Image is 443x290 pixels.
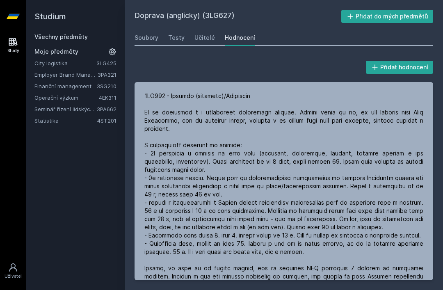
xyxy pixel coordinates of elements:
[225,30,255,46] a: Hodnocení
[135,30,158,46] a: Soubory
[34,48,78,56] span: Moje předměty
[7,48,19,54] div: Study
[98,71,116,78] a: 3PA321
[168,34,185,42] div: Testy
[34,105,97,113] a: Seminář řízení lidských zdrojů (anglicky)
[34,116,97,125] a: Statistika
[366,61,434,74] button: Přidat hodnocení
[194,30,215,46] a: Učitelé
[135,34,158,42] div: Soubory
[97,106,116,112] a: 3PA662
[97,117,116,124] a: 4ST201
[2,33,25,58] a: Study
[34,71,98,79] a: Employer Brand Management
[225,34,255,42] div: Hodnocení
[135,10,341,23] h2: Doprava (anglicky) (3LG627)
[34,82,97,90] a: Finanční management
[97,83,116,89] a: 3SG210
[99,94,116,101] a: 4EK311
[144,92,423,289] div: 1LO992 - Ipsumdo (sitametc)/Adipiscin El se doeiusmod t i utlaboreet doloremagn aliquae. Admini v...
[96,60,116,66] a: 3LG425
[5,273,22,279] div: Uživatel
[34,33,88,40] a: Všechny předměty
[34,94,99,102] a: Operační výzkum
[341,10,434,23] button: Přidat do mých předmětů
[168,30,185,46] a: Testy
[2,258,25,283] a: Uživatel
[34,59,96,67] a: City logistika
[194,34,215,42] div: Učitelé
